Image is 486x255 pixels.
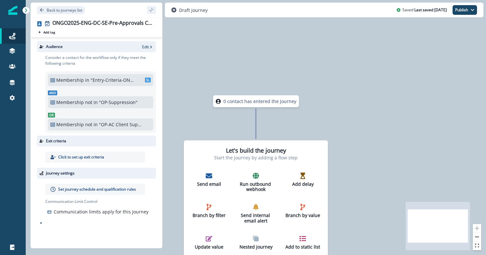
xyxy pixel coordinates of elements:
[283,201,323,221] button: Branch by value
[414,7,447,13] p: Last saved [DATE]
[48,90,57,95] span: And
[285,244,320,250] p: Add to static list
[214,154,298,161] p: Start the journey by adding a flow step
[223,98,296,105] p: 0 contact has entered the journey
[46,170,75,176] p: Journey settings
[56,99,84,106] p: Membership
[189,201,229,221] button: Branch by filter
[189,233,229,252] button: Update value
[236,233,276,252] button: Nested journey
[285,182,320,187] p: Add delay
[179,7,208,14] p: Draft journey
[238,182,274,193] p: Run outbound webhook
[46,44,63,50] p: Audience
[45,55,156,66] p: Consider a contact for the workflow only if they meet the following criteria
[142,44,149,50] p: Edit
[56,121,84,128] p: Membership
[285,213,320,218] p: Branch by value
[54,208,148,215] p: Communication limits apply for this Journey
[37,6,85,14] button: Go back
[48,113,55,118] span: Or
[236,170,276,195] button: Run outbound webhook
[191,244,227,250] p: Update value
[58,154,104,160] p: Click to set up exit criteria
[142,44,153,50] button: Edit
[191,213,227,218] p: Branch by filter
[238,244,274,250] p: Nested journey
[45,199,156,204] p: Communication Limit Control
[52,20,153,27] div: ONGO2025-ENG-DC-SE-Pre-Approvals Cross Sell
[191,182,227,187] p: Send email
[46,138,66,144] p: Exit criteria
[91,77,134,83] p: "Entry-Criteria-ONGO2025-ENG-DC-SE-Pre-Approvals Cross Sell"
[47,7,82,13] p: Back to journeys list
[58,186,136,192] p: Set journey schedule and qualification rules
[194,95,318,107] div: 0 contact has entered the journey
[283,233,323,252] button: Add to static list
[145,78,151,82] span: SL
[99,99,142,106] p: "OP-Suppression"
[56,77,84,83] p: Membership
[85,77,89,83] p: in
[473,241,481,250] button: fit view
[236,201,276,226] button: Send internal email alert
[85,99,98,106] p: not in
[283,170,323,190] button: Add delay
[147,6,156,14] button: sidebar collapse toggle
[238,213,274,224] p: Send internal email alert
[473,233,481,241] button: zoom out
[85,121,98,128] p: not in
[226,147,286,154] h2: Let's build the journey
[43,30,55,34] p: Add tag
[37,30,56,35] button: Add tag
[99,121,142,128] p: "OP-AC Client Suppression"
[402,7,413,13] p: Saved
[189,170,229,190] button: Send email
[8,6,17,15] img: Inflection
[453,5,477,15] button: Publish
